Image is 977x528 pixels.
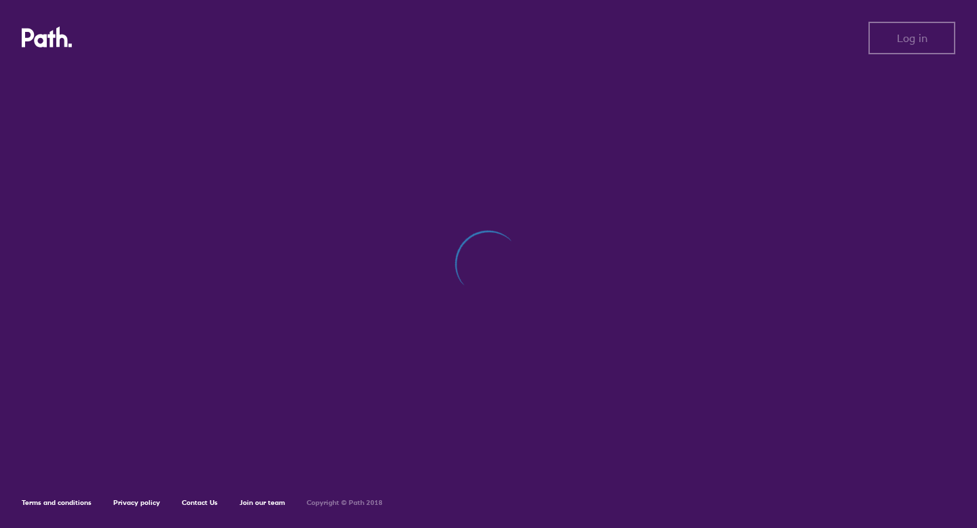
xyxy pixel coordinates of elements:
[240,498,285,507] a: Join our team
[307,499,383,507] h6: Copyright © Path 2018
[868,22,955,54] button: Log in
[897,32,927,44] span: Log in
[113,498,160,507] a: Privacy policy
[182,498,218,507] a: Contact Us
[22,498,92,507] a: Terms and conditions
